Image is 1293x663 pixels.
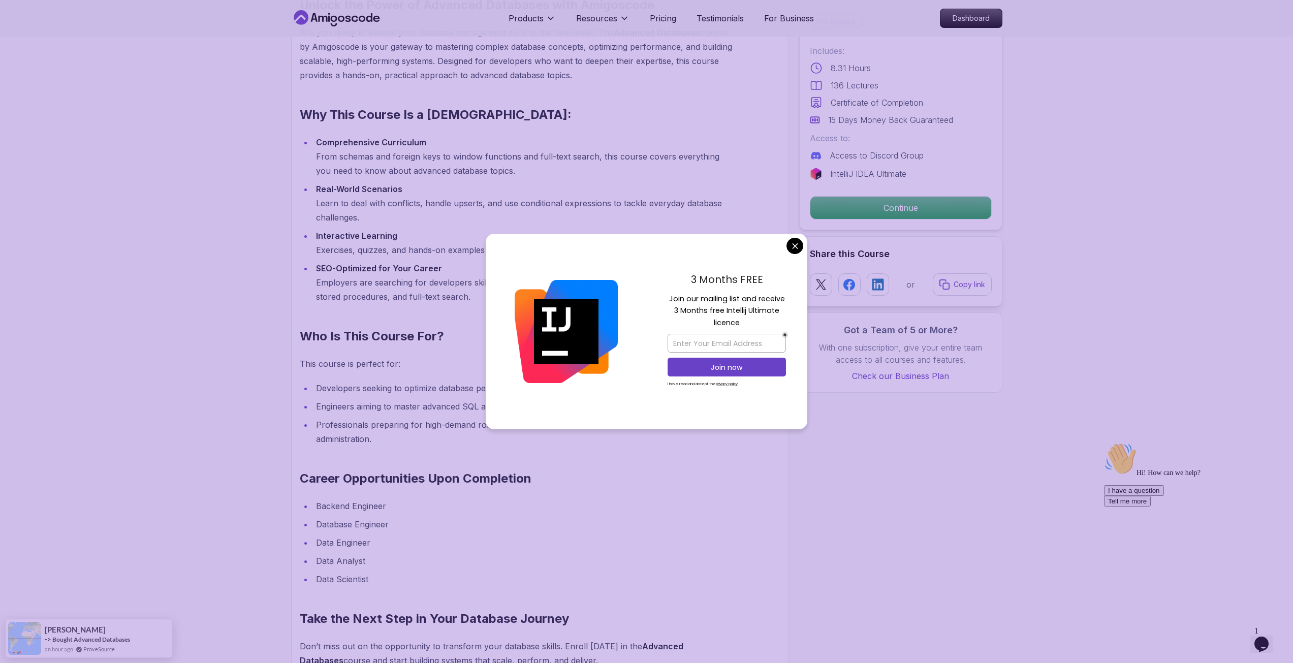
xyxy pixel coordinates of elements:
p: This course is perfect for: [300,357,732,371]
li: From schemas and foreign keys to window functions and full-text search, this course covers everyt... [313,135,732,178]
img: jetbrains logo [810,168,822,180]
strong: Real-World Scenarios [316,184,402,194]
span: [PERSON_NAME] [45,625,106,634]
p: Copy link [954,279,985,290]
a: ProveSource [83,645,115,653]
h2: Why This Course Is a [DEMOGRAPHIC_DATA]: [300,107,732,123]
img: :wave: [4,4,37,37]
button: Products [509,12,556,33]
button: Continue [810,196,992,219]
li: Exercises, quizzes, and hands-on examples ensure you retain knowledge and build confidence. [313,229,732,257]
iframe: chat widget [1100,438,1283,617]
strong: Comprehensive Curriculum [316,137,426,147]
li: Data Engineer [313,535,732,550]
a: Testimonials [697,12,744,24]
span: an hour ago [45,645,73,653]
img: provesource social proof notification image [8,622,41,655]
li: Data Scientist [313,572,732,586]
strong: Interactive Learning [316,231,397,241]
p: Are you ready to elevate your database management skills to the next level? The course by Amigosc... [300,25,732,82]
a: Pricing [650,12,676,24]
p: 15 Days Money Back Guaranteed [828,114,953,126]
h3: Got a Team of 5 or More? [810,323,992,337]
p: 8.31 Hours [831,62,871,74]
li: Engineers aiming to master advanced SQL and database features. [313,399,732,414]
p: or [906,278,915,291]
strong: SEO-Optimized for Your Career [316,263,442,273]
a: For Business [764,12,814,24]
button: Copy link [933,273,992,296]
button: Tell me more [4,57,51,68]
h2: Career Opportunities Upon Completion [300,470,732,487]
li: Learn to deal with conflicts, handle upserts, and use conditional expressions to tackle everyday ... [313,182,732,225]
button: Resources [576,12,629,33]
a: Dashboard [940,9,1002,28]
p: Includes: [810,45,992,57]
h2: Take the Next Step in Your Database Journey [300,611,732,627]
li: Employers are searching for developers skilled in advanced database techniques like query optimiz... [313,261,732,304]
a: Bought Advanced Databases [52,636,130,643]
a: Check our Business Plan [810,370,992,382]
li: Professionals preparing for high-demand roles in backend development, data engineering, and datab... [313,418,732,446]
p: With one subscription, give your entire team access to all courses and features. [810,341,992,366]
p: 136 Lectures [831,79,878,91]
span: -> [45,635,51,643]
p: Access to: [810,132,992,144]
h2: Share this Course [810,247,992,261]
li: Backend Engineer [313,499,732,513]
iframe: chat widget [1250,622,1283,653]
p: Resources [576,12,617,24]
button: I have a question [4,47,64,57]
p: IntelliJ IDEA Ultimate [830,168,906,180]
p: Products [509,12,544,24]
span: Hi! How can we help? [4,30,101,38]
li: Developers seeking to optimize database performance. [313,381,732,395]
li: Data Analyst [313,554,732,568]
div: 👋Hi! How can we help?I have a questionTell me more [4,4,187,68]
p: Access to Discord Group [830,149,924,162]
p: Continue [810,197,991,219]
p: Dashboard [940,9,1002,27]
li: Database Engineer [313,517,732,531]
h2: Who Is This Course For? [300,328,732,344]
p: Certificate of Completion [831,97,923,109]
